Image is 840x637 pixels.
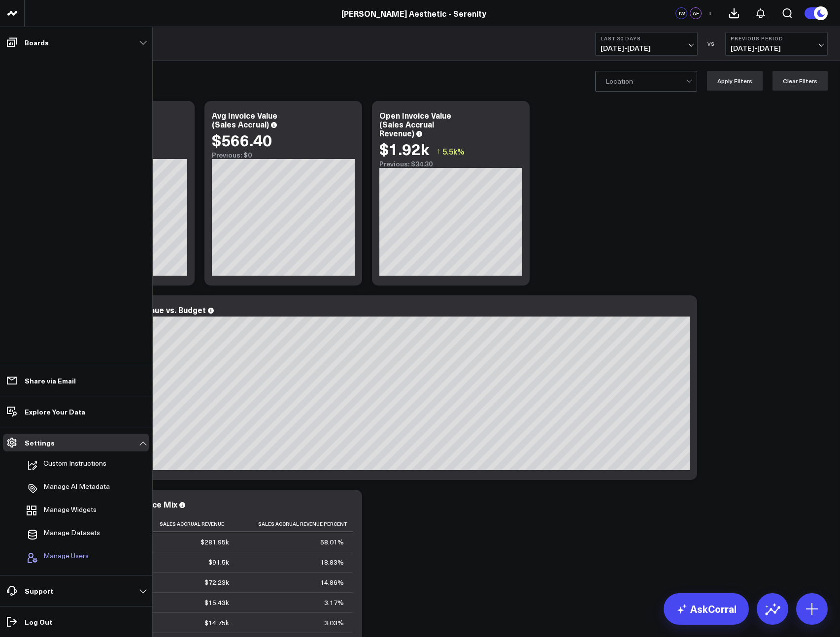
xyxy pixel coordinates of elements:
[25,587,53,595] p: Support
[23,478,120,499] a: Manage AI Metadata
[23,454,106,476] button: Custom Instructions
[43,459,106,471] p: Custom Instructions
[23,547,89,569] button: Manage Users
[664,593,749,625] a: AskCorral
[238,516,353,532] th: Sales Accrual Revenue Percent
[204,577,229,587] div: $72.23k
[204,598,229,607] div: $15.43k
[43,506,97,517] span: Manage Widgets
[43,552,89,564] span: Manage Users
[708,10,712,17] span: +
[379,160,522,168] div: Previous: $34.30
[601,44,692,52] span: [DATE] - [DATE]
[675,7,687,19] div: JW
[212,131,272,149] div: $566.40
[442,146,465,157] span: 5.5k%
[320,577,344,587] div: 14.86%
[379,110,451,138] div: Open Invoice Value (Sales Accrual Revenue)
[212,151,355,159] div: Previous: $0
[437,145,440,158] span: ↑
[25,439,55,446] p: Settings
[25,408,85,415] p: Explore Your Data
[23,524,120,545] a: Manage Datasets
[725,32,828,56] button: Previous Period[DATE]-[DATE]
[25,38,49,46] p: Boards
[690,7,702,19] div: AF
[707,71,763,91] button: Apply Filters
[324,618,344,628] div: 3.03%
[201,537,229,547] div: $281.95k
[341,8,486,19] a: [PERSON_NAME] Aesthetic - Serenity
[204,618,229,628] div: $14.75k
[320,537,344,547] div: 58.01%
[212,110,277,129] div: Avg Invoice Value (Sales Accrual)
[25,377,76,384] p: Share via Email
[731,35,822,41] b: Previous Period
[3,613,149,631] a: Log Out
[595,32,698,56] button: Last 30 Days[DATE]-[DATE]
[773,71,828,91] button: Clear Filters
[731,44,822,52] span: [DATE] - [DATE]
[320,557,344,567] div: 18.83%
[43,482,110,494] p: Manage AI Metadata
[379,140,429,158] div: $1.92k
[25,618,52,626] p: Log Out
[208,557,229,567] div: $91.5k
[23,501,120,522] a: Manage Widgets
[601,35,692,41] b: Last 30 Days
[704,7,716,19] button: +
[43,529,100,541] span: Manage Datasets
[324,598,344,607] div: 3.17%
[703,41,720,47] div: VS
[143,516,238,532] th: Sales Accrual Revenue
